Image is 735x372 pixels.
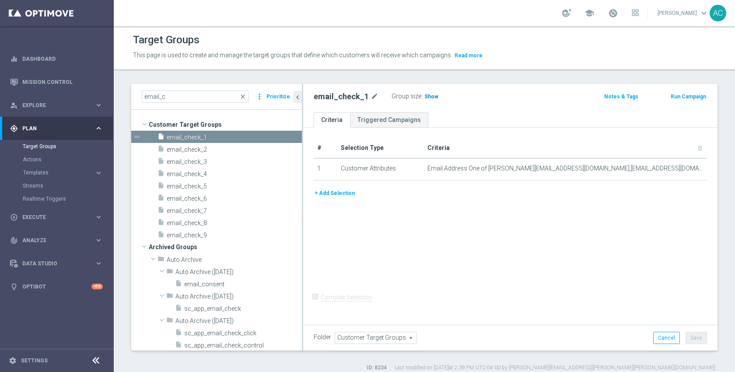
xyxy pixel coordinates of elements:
button: equalizer Dashboard [10,56,103,63]
span: Templates [23,170,86,175]
button: Read more [454,51,483,60]
span: Criteria [427,144,450,151]
label: Complex Selection [321,293,372,302]
button: Notes & Tags [603,92,639,101]
span: Analyze [22,238,94,243]
label: Group size [392,93,421,100]
a: Triggered Campaigns [350,112,428,128]
span: email_check_8 [167,219,302,227]
div: Actions [23,153,113,166]
i: insert_drive_file [175,341,182,351]
div: track_changes Analyze keyboard_arrow_right [10,237,103,244]
i: keyboard_arrow_right [94,101,103,109]
span: email_check_7 [167,207,302,215]
div: AC [710,5,726,21]
span: email_consent [184,281,302,288]
span: sc_app_email_check [184,305,302,313]
i: gps_fixed [10,125,18,132]
i: insert_drive_file [175,329,182,339]
div: Mission Control [10,70,103,94]
button: Prioritize [265,91,291,103]
button: play_circle_outline Execute keyboard_arrow_right [10,214,103,221]
label: Last modified on [DATE] at 2:39 PM UTC-04:00 by [PERSON_NAME][EMAIL_ADDRESS][PERSON_NAME][PERSON_... [395,364,715,372]
i: play_circle_outline [10,213,18,221]
i: insert_drive_file [157,194,164,204]
i: settings [9,357,17,365]
span: sc_app_email_check_click [184,330,302,337]
i: keyboard_arrow_right [94,169,103,177]
i: equalizer [10,55,18,63]
button: Save [686,332,707,344]
div: Plan [10,125,94,132]
div: Execute [10,213,94,221]
td: 1 [314,158,337,180]
i: lightbulb [10,283,18,291]
button: + Add Selection [314,188,356,198]
i: keyboard_arrow_right [94,236,103,244]
div: Analyze [10,236,94,244]
i: chevron_left [294,93,302,101]
i: insert_drive_file [157,219,164,229]
i: keyboard_arrow_right [94,259,103,268]
a: [PERSON_NAME]keyboard_arrow_down [657,7,710,20]
button: Run Campaign [670,92,707,101]
i: insert_drive_file [157,206,164,216]
i: folder [157,255,164,265]
span: Data Studio [22,261,94,266]
a: Dashboard [22,47,103,70]
i: insert_drive_file [157,182,164,192]
i: insert_drive_file [157,231,164,241]
th: # [314,138,337,158]
span: Auto Archive [167,256,302,264]
button: person_search Explore keyboard_arrow_right [10,102,103,109]
i: mode_edit [371,91,378,102]
div: Data Studio [10,260,94,268]
span: sc_app_email_check_control [184,342,302,349]
span: keyboard_arrow_down [699,8,709,18]
span: Customer Target Groups [149,118,302,131]
div: Realtime Triggers [23,192,113,205]
span: close [239,93,246,100]
div: Streams [23,179,113,192]
a: Criteria [314,112,350,128]
i: folder [166,292,173,302]
i: insert_drive_file [157,145,164,155]
label: ID: 8234 [367,364,387,372]
a: Settings [21,358,48,363]
span: Auto Archive (2022-10-16) [175,268,302,276]
i: person_search [10,101,18,109]
div: Optibot [10,275,103,298]
i: folder [166,268,173,278]
i: keyboard_arrow_right [94,213,103,221]
a: Target Groups [23,143,91,150]
i: track_changes [10,236,18,244]
button: chevron_left [293,91,302,103]
i: insert_drive_file [157,133,164,143]
span: Archived Groups [149,241,302,253]
a: Actions [23,156,91,163]
span: email_check_5 [167,183,302,190]
h2: email_check_1 [314,91,369,102]
div: Mission Control [10,79,103,86]
i: insert_drive_file [175,280,182,290]
button: Data Studio keyboard_arrow_right [10,260,103,267]
span: email_check_9 [167,232,302,239]
span: email_check_6 [167,195,302,202]
span: Explore [22,103,94,108]
h1: Target Groups [133,34,199,46]
input: Quick find group or folder [142,90,248,103]
label: : [421,93,423,100]
button: lightbulb Optibot +10 [10,283,103,290]
i: insert_drive_file [157,170,164,180]
label: Folder [314,334,331,341]
div: +10 [91,284,103,289]
span: email_check_2 [167,146,302,153]
span: email_check_4 [167,170,302,178]
button: gps_fixed Plan keyboard_arrow_right [10,125,103,132]
a: Mission Control [22,70,103,94]
button: Templates keyboard_arrow_right [23,169,103,176]
th: Selection Type [337,138,424,158]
